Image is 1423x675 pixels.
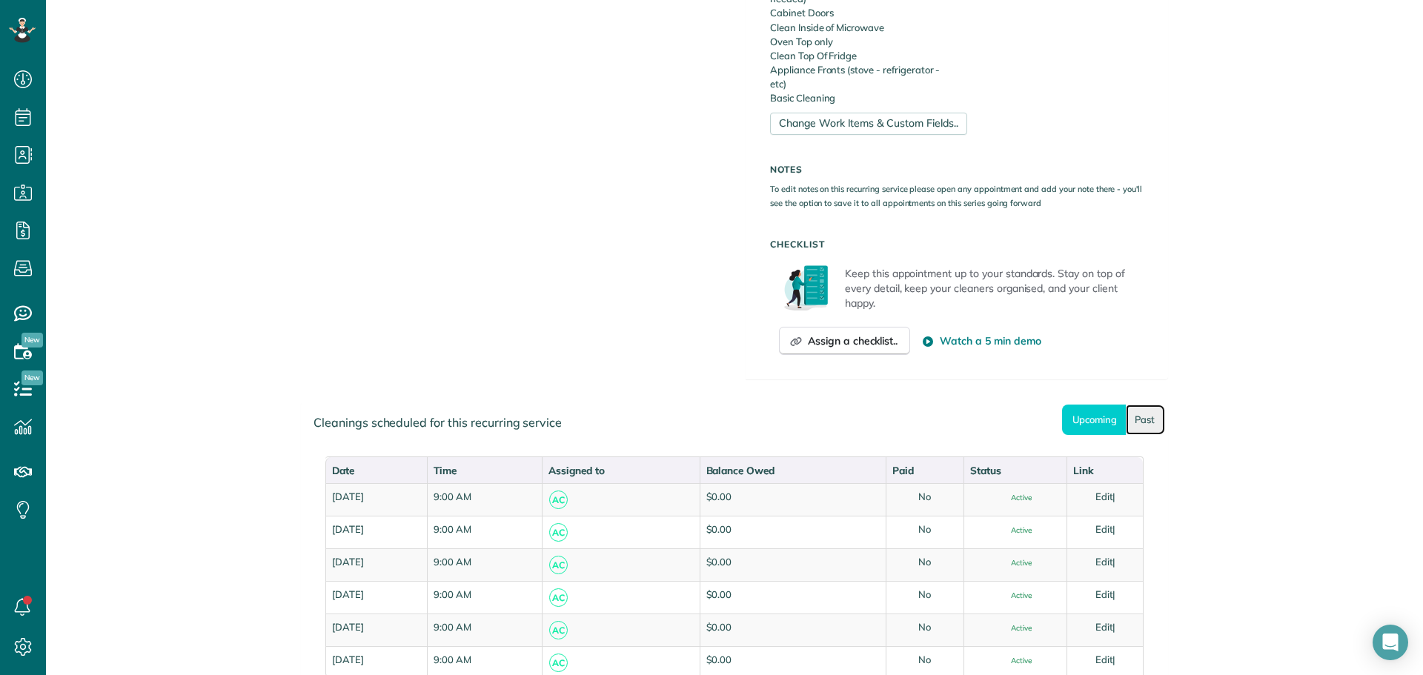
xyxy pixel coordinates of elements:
h5: Checklist [770,239,1144,249]
span: Active [999,592,1032,599]
td: [DATE] [325,548,427,581]
a: Edit [1095,621,1113,633]
td: $0.00 [700,483,886,516]
td: [DATE] [325,516,427,548]
span: AC [549,588,568,607]
li: Cabinet Doors [770,6,946,20]
td: 9:00 AM [427,581,542,614]
span: Active [999,657,1032,665]
td: 9:00 AM [427,548,542,581]
div: Date [332,463,421,478]
a: Upcoming [1062,405,1126,435]
span: AC [549,556,568,574]
td: 9:00 AM [427,483,542,516]
a: Past [1126,405,1165,435]
td: 9:00 AM [427,614,542,646]
div: Cleanings scheduled for this recurring service [302,402,1167,443]
td: [DATE] [325,614,427,646]
a: Edit [1095,491,1113,502]
span: New [21,370,43,385]
span: AC [549,654,568,672]
div: Assigned to [548,463,693,478]
div: Paid [892,463,958,478]
td: No [886,548,963,581]
div: Open Intercom Messenger [1373,625,1408,660]
li: Basic Cleaning [770,91,946,105]
span: New [21,333,43,348]
td: [DATE] [325,483,427,516]
div: Balance Owed [706,463,880,478]
li: Appliance Fronts (stove - refrigerator - etc) [770,63,946,91]
a: Edit [1095,588,1113,600]
td: No [886,614,963,646]
td: 9:00 AM [427,516,542,548]
td: $0.00 [700,581,886,614]
td: No [886,516,963,548]
a: Edit [1095,523,1113,535]
td: | [1067,581,1143,614]
td: [DATE] [325,581,427,614]
td: No [886,581,963,614]
a: Edit [1095,556,1113,568]
td: | [1067,516,1143,548]
span: Active [999,527,1032,534]
span: AC [549,621,568,639]
small: To edit notes on this recurring service please open any appointment and add your note there - you... [770,184,1142,208]
li: Clean Top Of Fridge [770,49,946,63]
div: Time [434,463,536,478]
td: | [1067,548,1143,581]
li: Oven Top only [770,35,946,49]
li: Clean Inside of Microwave [770,21,946,35]
td: $0.00 [700,614,886,646]
a: Edit [1095,654,1113,665]
td: No [886,483,963,516]
span: Active [999,625,1032,632]
span: Active [999,494,1032,502]
td: | [1067,483,1143,516]
td: $0.00 [700,516,886,548]
div: Status [970,463,1061,478]
span: Active [999,559,1032,567]
td: | [1067,614,1143,646]
h5: Notes [770,164,1144,174]
span: AC [549,491,568,509]
span: AC [549,523,568,542]
div: Link [1073,463,1137,478]
td: $0.00 [700,548,886,581]
a: Change Work Items & Custom Fields.. [770,113,967,135]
